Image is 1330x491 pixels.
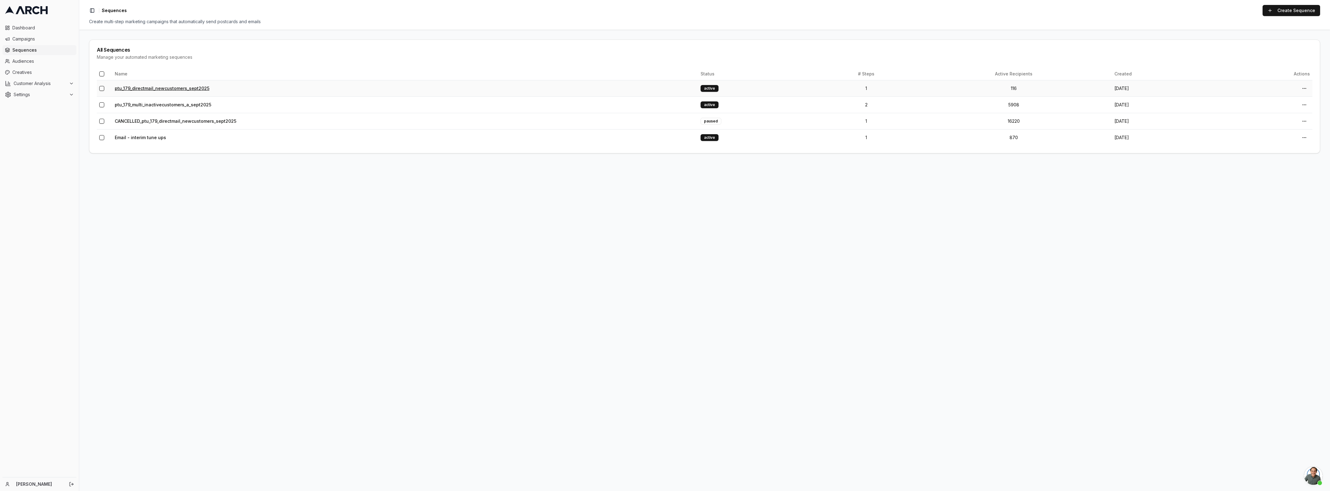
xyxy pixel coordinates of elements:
[89,19,1320,25] div: Create multi-step marketing campaigns that automatically send postcards and emails
[115,86,209,91] a: ptu_179_directmail_newcustomers_sept2025
[2,45,76,55] a: Sequences
[2,23,76,33] a: Dashboard
[701,118,721,125] div: paused
[701,101,719,108] div: active
[115,135,166,140] a: Email - interim tune ups
[12,58,74,64] span: Audiences
[701,134,719,141] div: active
[817,129,916,146] td: 1
[916,80,1112,96] td: 116
[916,113,1112,129] td: 16220
[12,69,74,75] span: Creatives
[102,7,127,14] span: Sequences
[97,47,1312,52] div: All Sequences
[916,96,1112,113] td: 5908
[2,56,76,66] a: Audiences
[12,36,74,42] span: Campaigns
[1112,129,1215,146] td: [DATE]
[102,7,127,14] nav: breadcrumb
[817,80,916,96] td: 1
[701,85,719,92] div: active
[1112,113,1215,129] td: [DATE]
[12,47,74,53] span: Sequences
[916,68,1112,80] th: Active Recipients
[1112,80,1215,96] td: [DATE]
[115,118,236,124] a: CANCELLED_ptu_179_directmail_newcustomers_sept2025
[1215,68,1312,80] th: Actions
[14,80,66,87] span: Customer Analysis
[112,68,698,80] th: Name
[67,480,76,489] button: Log out
[16,481,62,487] a: [PERSON_NAME]
[1263,5,1320,16] a: Create Sequence
[916,129,1112,146] td: 870
[817,113,916,129] td: 1
[97,54,1312,60] div: Manage your automated marketing sequences
[12,25,74,31] span: Dashboard
[115,102,211,107] a: ptu_179_multi_inactivecustomers_a_sept2025
[2,90,76,100] button: Settings
[2,79,76,88] button: Customer Analysis
[698,68,817,80] th: Status
[1304,466,1323,485] div: Open chat
[1112,96,1215,113] td: [DATE]
[817,68,916,80] th: # Steps
[2,67,76,77] a: Creatives
[14,92,66,98] span: Settings
[2,34,76,44] a: Campaigns
[817,96,916,113] td: 2
[1112,68,1215,80] th: Created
